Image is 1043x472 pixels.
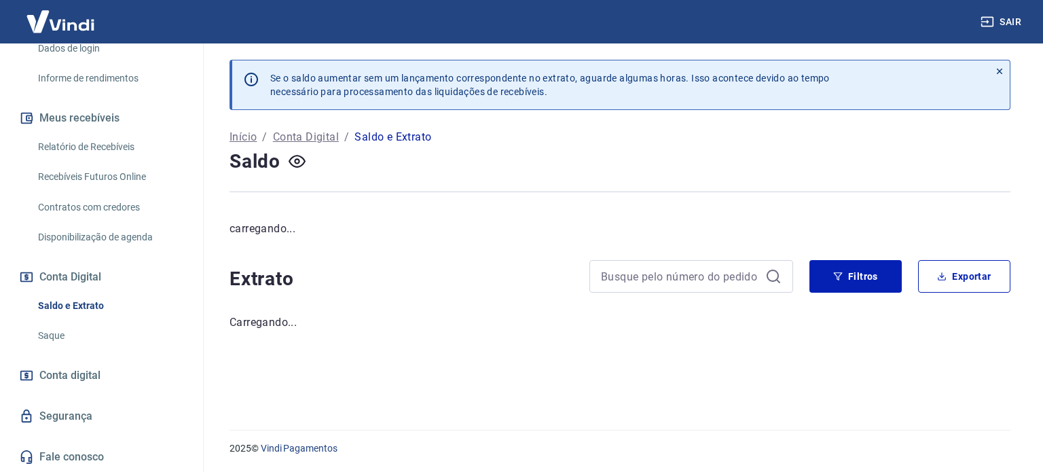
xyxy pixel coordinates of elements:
[16,103,187,133] button: Meus recebíveis
[16,442,187,472] a: Fale conosco
[344,129,349,145] p: /
[33,322,187,350] a: Saque
[601,266,760,287] input: Busque pelo número do pedido
[33,35,187,62] a: Dados de login
[33,194,187,221] a: Contratos com credores
[809,260,902,293] button: Filtros
[978,10,1027,35] button: Sair
[16,401,187,431] a: Segurança
[262,129,267,145] p: /
[230,221,1010,237] p: carregando...
[230,148,280,175] h4: Saldo
[39,366,100,385] span: Conta digital
[16,1,105,42] img: Vindi
[230,266,573,293] h4: Extrato
[230,314,1010,331] p: Carregando...
[230,441,1010,456] p: 2025 ©
[33,163,187,191] a: Recebíveis Futuros Online
[16,262,187,292] button: Conta Digital
[354,129,431,145] p: Saldo e Extrato
[918,260,1010,293] button: Exportar
[273,129,339,145] a: Conta Digital
[33,133,187,161] a: Relatório de Recebíveis
[270,71,830,98] p: Se o saldo aumentar sem um lançamento correspondente no extrato, aguarde algumas horas. Isso acon...
[16,361,187,391] a: Conta digital
[33,292,187,320] a: Saldo e Extrato
[261,443,337,454] a: Vindi Pagamentos
[33,65,187,92] a: Informe de rendimentos
[33,223,187,251] a: Disponibilização de agenda
[230,129,257,145] a: Início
